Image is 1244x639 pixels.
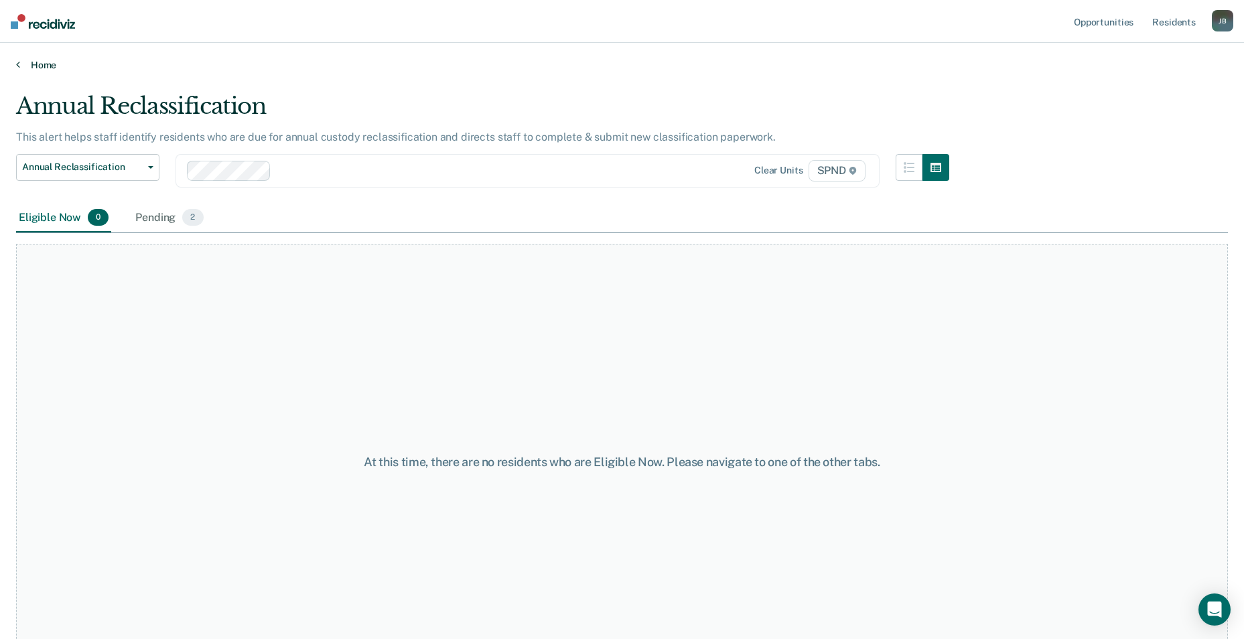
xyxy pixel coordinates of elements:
[16,131,776,143] p: This alert helps staff identify residents who are due for annual custody reclassification and dir...
[16,204,111,233] div: Eligible Now0
[16,154,159,181] button: Annual Reclassification
[16,92,949,131] div: Annual Reclassification
[754,165,803,176] div: Clear units
[182,209,203,226] span: 2
[88,209,109,226] span: 0
[809,160,866,182] span: SPND
[1198,593,1231,626] div: Open Intercom Messenger
[1212,10,1233,31] div: J B
[16,59,1228,71] a: Home
[22,161,143,173] span: Annual Reclassification
[1212,10,1233,31] button: JB
[133,204,206,233] div: Pending2
[320,455,925,470] div: At this time, there are no residents who are Eligible Now. Please navigate to one of the other tabs.
[11,14,75,29] img: Recidiviz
